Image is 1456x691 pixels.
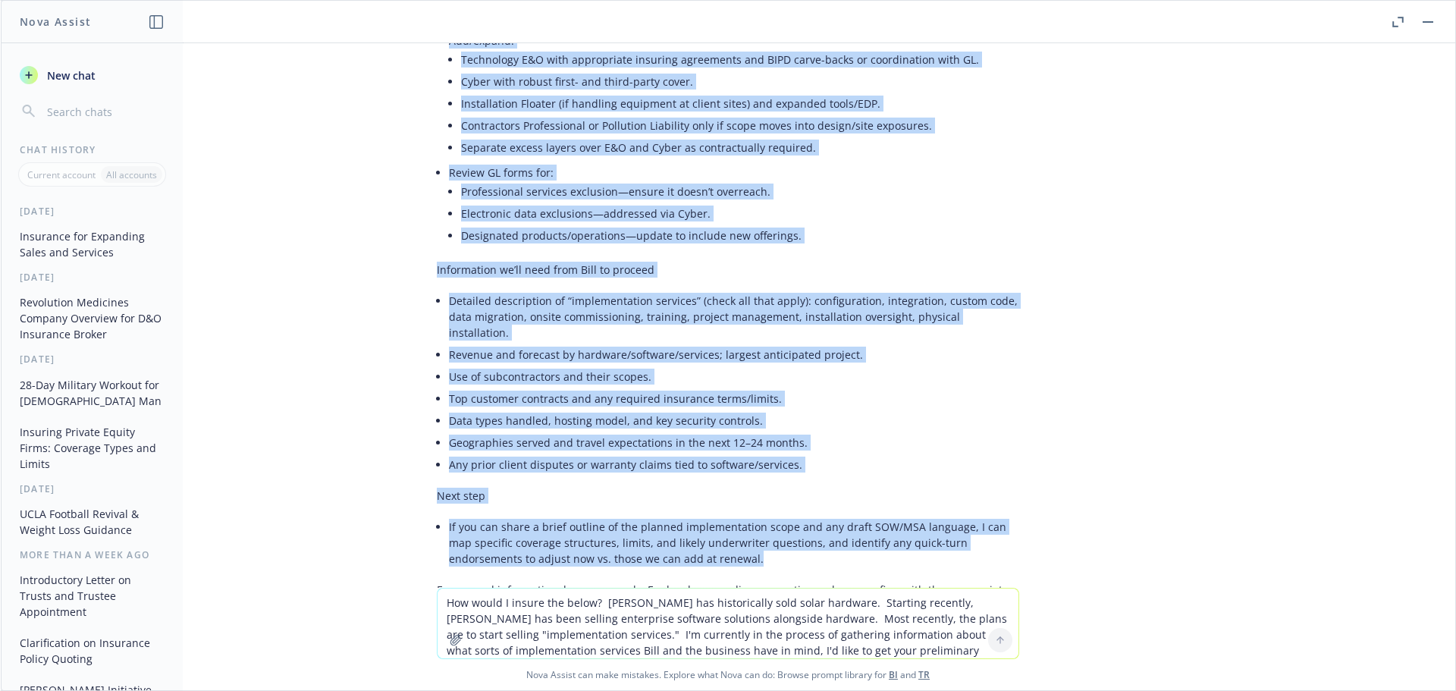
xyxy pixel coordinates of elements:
div: [DATE] [2,205,183,218]
div: [DATE] [2,271,183,284]
a: BI [889,668,898,681]
li: Any prior client disputes or warranty claims tied to software/services. [449,454,1019,476]
div: More than a week ago [2,548,183,561]
li: Designated products/operations—update to include new offerings. [461,225,1019,247]
button: New chat [14,61,171,89]
li: Review GL forms for: [449,162,1019,250]
li: Electronic data exclusions—addressed via Cyber. [461,203,1019,225]
button: Insuring Private Equity Firms: Coverage Types and Limits [14,419,171,476]
div: [DATE] [2,482,183,495]
li: If you can share a brief outline of the planned implementation scope and any draft SOW/MSA langua... [449,516,1019,570]
h1: Nova Assist [20,14,91,30]
button: Clarification on Insurance Policy Quoting [14,630,171,671]
li: Separate excess layers over E&O and Cyber as contractually required. [461,137,1019,159]
p: Information we’ll need from Bill to proceed [437,262,1019,278]
p: Next step [437,488,1019,504]
li: Top customer contracts and any required insurance terms/limits. [449,388,1019,410]
li: Detailed description of “implementation services” (check all that apply): configuration, integrat... [449,290,1019,344]
li: Cyber with robust first- and third-party cover. [461,71,1019,93]
button: 28-Day Military Workout for [DEMOGRAPHIC_DATA] Man [14,372,171,413]
div: Chat History [2,143,183,156]
li: Use of subcontractors and their scopes. [449,366,1019,388]
span: New chat [44,68,96,83]
a: TR [918,668,930,681]
p: Current account [27,168,96,181]
div: [DATE] [2,353,183,366]
li: Professional services exclusion—ensure it doesn’t overreach. [461,181,1019,203]
li: Geographies served and travel expectations in the next 12–24 months. [449,432,1019,454]
li: Installation Floater (if handling equipment at client sites) and expanded tools/EDP. [461,93,1019,115]
p: For general informational purposes only. For legal or compliance questions, please confirm with t... [437,582,1019,614]
li: Revenue and forecast by hardware/software/services; largest anticipated project. [449,344,1019,366]
li: Data types handled, hosting model, and key security controls. [449,410,1019,432]
li: Contractors Professional or Pollution Liability only if scope moves into design/site exposures. [461,115,1019,137]
button: UCLA Football Revival & Weight Loss Guidance [14,501,171,542]
li: Technology E&O with appropriate insuring agreements and BIPD carve-backs or coordination with GL. [461,49,1019,71]
li: Add/expand: [449,30,1019,162]
button: Introductory Letter on Trusts and Trustee Appointment [14,567,171,624]
span: Nova Assist can make mistakes. Explore what Nova can do: Browse prompt library for and [7,659,1449,690]
p: All accounts [106,168,157,181]
button: Revolution Medicines Company Overview for D&O Insurance Broker [14,290,171,347]
input: Search chats [44,101,165,122]
button: Insurance for Expanding Sales and Services [14,224,171,265]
